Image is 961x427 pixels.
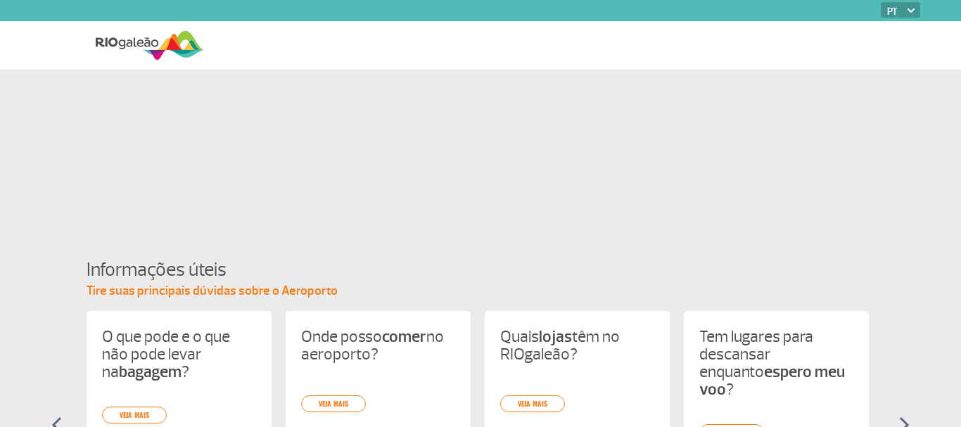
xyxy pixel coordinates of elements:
a: veja mais [102,407,167,423]
p: Onde posso no aeroporto? [301,328,455,363]
p: Tire suas principais dúvidas sobre o Aeroporto [87,283,874,300]
a: veja mais [301,395,366,412]
p: Tem lugares para descansar enquanto ? [699,328,853,398]
p: Quais têm no RIOgaleão? [500,328,654,363]
a: veja mais [500,395,565,412]
p: O que pode e o que não pode levar na ? [102,328,256,381]
strong: espero meu voo [699,362,845,400]
strong: bagagem [119,362,182,382]
h4: Informações úteis [87,257,874,283]
strong: lojas [539,326,572,347]
strong: comer [382,326,426,347]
